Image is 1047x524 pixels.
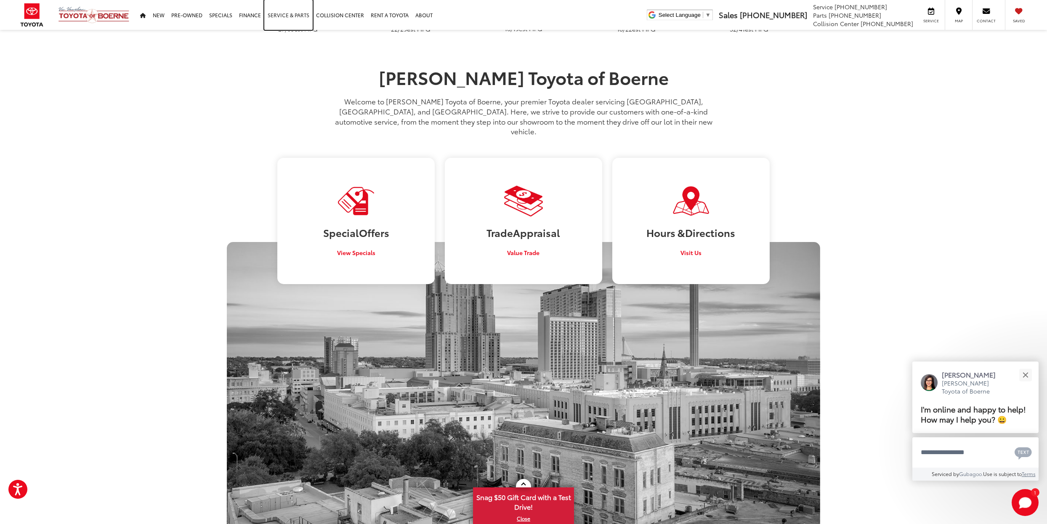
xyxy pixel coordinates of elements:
a: Terms [1022,470,1036,477]
svg: Text [1015,446,1032,460]
p: / est MPG [580,25,693,33]
span: ▼ [705,12,711,18]
a: Gubagoo. [959,470,983,477]
span: Parts [813,11,827,19]
span: Saved [1010,18,1028,24]
span: Select Language [659,12,701,18]
h3: Special Offers [284,227,428,238]
span: Collision Center [813,19,859,28]
img: Visit Our Dealership [504,185,543,217]
h3: Hours & Directions [619,227,763,238]
span: Snag $50 Gift Card with a Test Drive! [474,488,573,514]
svg: Start Chat [1012,489,1039,516]
span: Visit Us [680,248,702,257]
button: Close [1016,366,1034,384]
a: Hours &Directions Visit Us [612,158,770,284]
a: Select Language​ [659,12,711,18]
button: Toggle Chat Window [1012,489,1039,516]
h3: Trade Appraisal [451,227,596,238]
span: [PHONE_NUMBER] [834,3,887,11]
img: Vic Vaughan Toyota of Boerne [58,6,130,24]
a: TradeAppraisal Value Trade [445,158,602,284]
span: View Specials [337,248,375,257]
span: Service [813,3,833,11]
h1: [PERSON_NAME] Toyota of Boerne [328,67,719,87]
span: Use is subject to [983,470,1022,477]
div: Close[PERSON_NAME][PERSON_NAME] Toyota of BoerneI'm online and happy to help! How may I help you?... [912,362,1039,481]
span: [PHONE_NUMBER] [740,9,807,20]
span: Sales [719,9,738,20]
span: Contact [977,18,996,24]
a: SpecialOffers View Specials [277,158,435,284]
p: [PERSON_NAME] [942,370,1004,379]
span: [PHONE_NUMBER] [861,19,913,28]
button: Chat with SMS [1012,443,1034,462]
p: / est MPG [354,25,467,33]
span: I'm online and happy to help! How may I help you? 😀 [921,403,1026,425]
span: 1 [1034,490,1036,494]
p: / est MPG [242,25,354,33]
textarea: Type your message [912,437,1039,468]
span: Value Trade [507,248,539,257]
span: Serviced by [932,470,959,477]
span: Map [949,18,968,24]
p: Welcome to [PERSON_NAME] Toyota of Boerne, your premier Toyota dealer servicing [GEOGRAPHIC_DATA]... [328,96,719,136]
span: Service [922,18,941,24]
img: Visit Our Dealership [337,185,375,217]
span: [PHONE_NUMBER] [829,11,881,19]
img: Visit Our Dealership [672,185,710,217]
p: [PERSON_NAME] Toyota of Boerne [942,379,1004,396]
